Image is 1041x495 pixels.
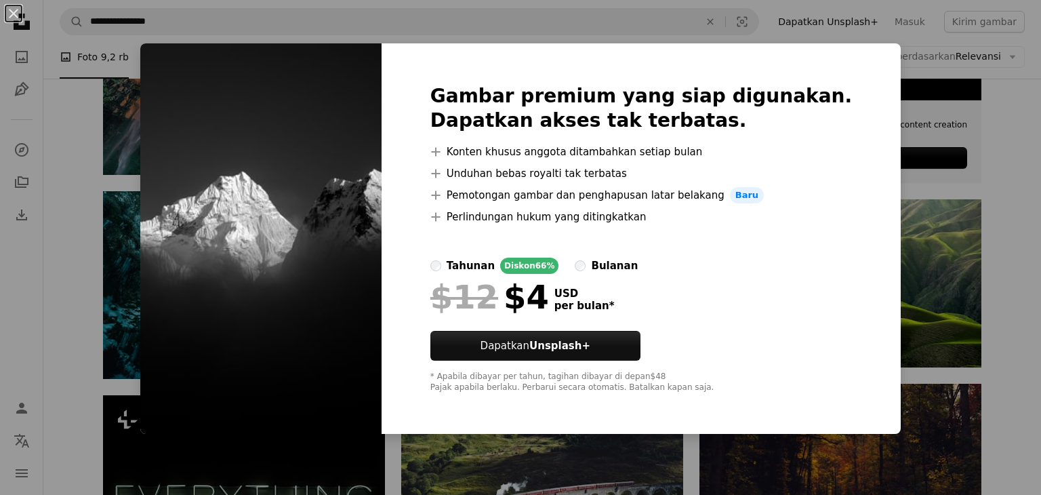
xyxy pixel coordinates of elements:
[575,260,586,271] input: bulanan
[430,209,852,225] li: Perlindungan hukum yang ditingkatkan
[140,43,382,434] img: premium_photo-1685736630644-488e8146a3dc
[554,288,615,300] span: USD
[430,372,852,393] div: * Apabila dibayar per tahun, tagihan dibayar di depan $48 Pajak apabila berlaku. Perbarui secara ...
[500,258,558,274] div: Diskon 66%
[430,279,549,315] div: $4
[447,258,495,274] div: tahunan
[430,331,640,361] button: DapatkanUnsplash+
[430,144,852,160] li: Konten khusus anggota ditambahkan setiap bulan
[591,258,638,274] div: bulanan
[430,84,852,133] h2: Gambar premium yang siap digunakan. Dapatkan akses tak terbatas.
[430,279,498,315] span: $12
[730,187,764,203] span: Baru
[430,187,852,203] li: Pemotongan gambar dan penghapusan latar belakang
[554,300,615,312] span: per bulan *
[430,260,441,271] input: tahunanDiskon66%
[430,165,852,182] li: Unduhan bebas royalti tak terbatas
[529,340,590,352] strong: Unsplash+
